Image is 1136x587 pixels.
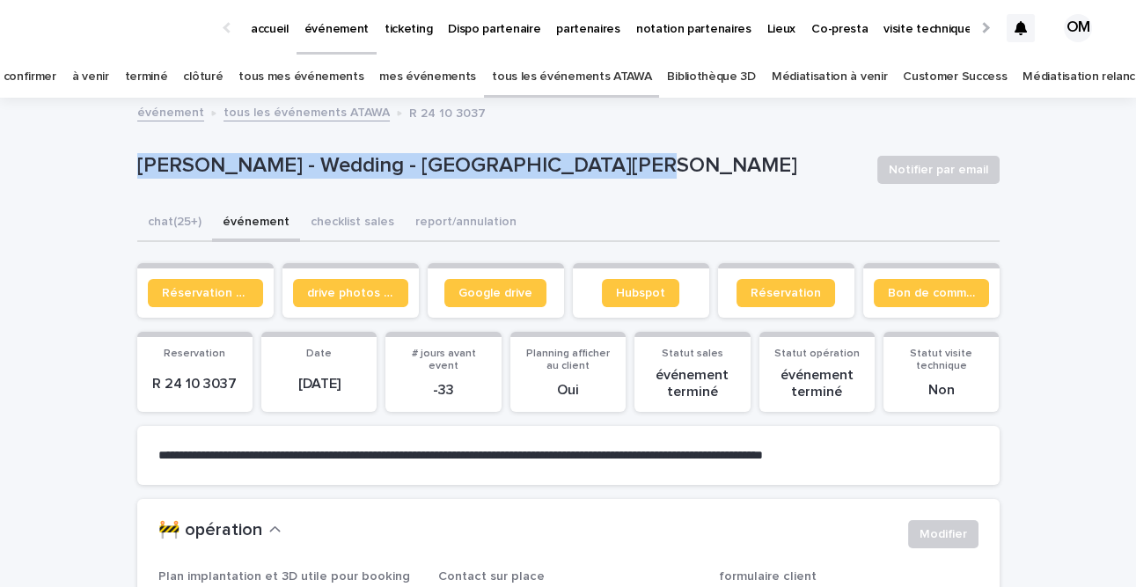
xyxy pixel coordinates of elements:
p: R 24 10 3037 [148,376,242,393]
p: Oui [521,382,615,399]
p: -33 [396,382,490,399]
span: Planning afficher au client [526,349,610,371]
button: Modifier [908,520,978,548]
span: Réservation [751,287,821,299]
a: Bibliothèque 3D [667,56,755,98]
div: OM [1064,14,1092,42]
span: Hubspot [616,287,665,299]
span: Notifier par email [889,161,988,179]
a: Bon de commande [874,279,989,307]
p: [PERSON_NAME] - Wedding - [GEOGRAPHIC_DATA][PERSON_NAME] [137,153,863,179]
a: Médiatisation à venir [772,56,888,98]
span: Date [306,349,332,359]
span: Statut sales [662,349,723,359]
a: tous mes événements [238,56,363,98]
a: Google drive [444,279,546,307]
span: Contact sur place [438,570,545,583]
span: formulaire client [719,570,817,583]
span: Plan implantation et 3D utile pour booking [158,570,410,583]
a: mes événements [379,56,476,98]
span: Bon de commande [888,287,975,299]
p: R 24 10 3037 [409,102,486,121]
p: événement terminé [645,367,739,400]
a: clôturé [183,56,223,98]
button: Notifier par email [877,156,1000,184]
span: # jours avant event [412,349,476,371]
a: drive photos coordinateur [293,279,408,307]
a: Réservation [737,279,835,307]
a: tous les événements ATAWA [492,56,651,98]
span: Statut visite technique [910,349,972,371]
a: Customer Success [903,56,1007,98]
button: 🚧 opération [158,520,282,541]
a: tous les événements ATAWA [224,101,390,121]
span: Statut opération [774,349,860,359]
a: à venir [72,56,109,98]
button: chat (25+) [137,205,212,242]
p: Non [894,382,988,399]
span: Réservation client [162,287,249,299]
a: terminé [125,56,168,98]
span: drive photos coordinateur [307,287,394,299]
button: événement [212,205,300,242]
img: Ls34BcGeRexTGTNfXpUC [35,11,206,46]
h2: 🚧 opération [158,520,262,541]
a: Réservation client [148,279,263,307]
a: Hubspot [602,279,679,307]
button: report/annulation [405,205,527,242]
span: Modifier [920,525,967,543]
p: événement terminé [770,367,864,400]
span: Google drive [458,287,532,299]
a: événement [137,101,204,121]
button: checklist sales [300,205,405,242]
span: Reservation [164,349,225,359]
p: [DATE] [272,376,366,393]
